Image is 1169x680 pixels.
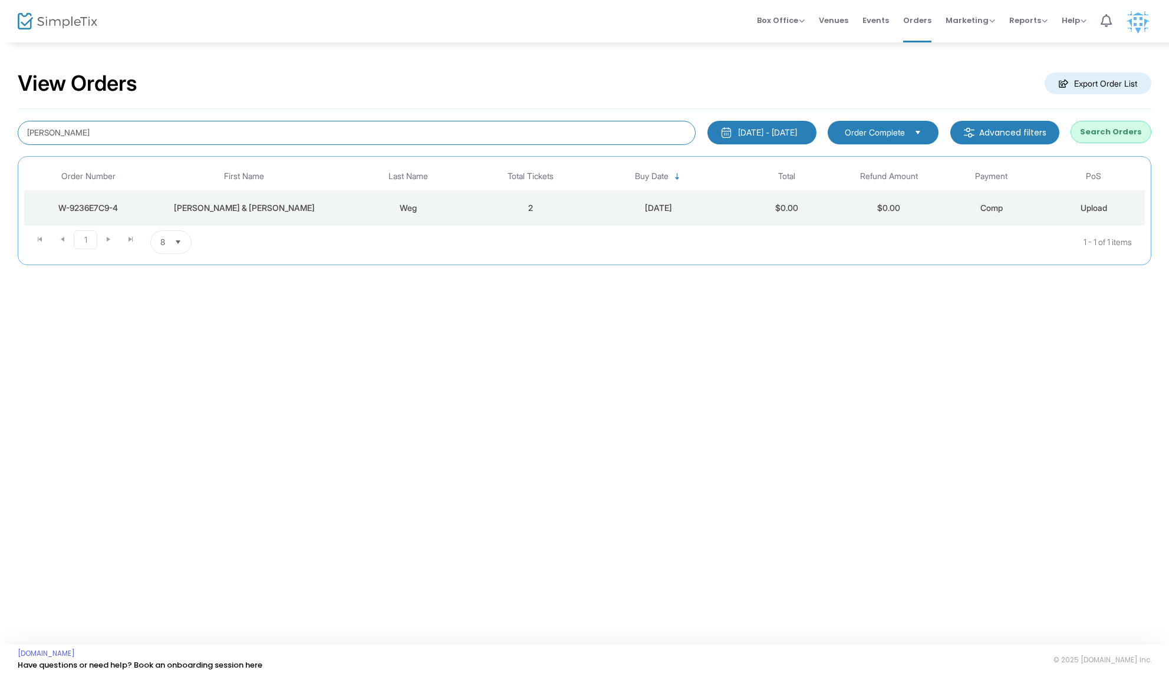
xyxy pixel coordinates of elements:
[975,171,1007,181] span: Payment
[585,202,732,214] div: 9/12/2025
[757,15,805,26] span: Box Office
[24,163,1145,226] div: Data table
[18,649,75,658] a: [DOMAIN_NAME]
[74,230,97,249] span: Page 1
[61,171,116,181] span: Order Number
[720,127,732,138] img: monthly
[980,203,1003,213] span: Comp
[18,121,696,145] input: Search by name, email, phone, order number, ip address, or last 4 digits of card
[1045,72,1151,94] m-button: Export Order List
[673,172,682,181] span: Sortable
[1053,655,1151,665] span: © 2025 [DOMAIN_NAME] Inc.
[910,126,926,139] button: Select
[1081,203,1107,213] span: Upload
[736,190,838,226] td: $0.00
[480,163,582,190] th: Total Tickets
[18,659,262,671] a: Have questions or need help? Book an onboarding session here
[1071,121,1151,143] button: Search Orders
[339,202,476,214] div: Weg
[170,231,186,253] button: Select
[946,15,995,26] span: Marketing
[738,127,797,138] div: [DATE] - [DATE]
[707,121,816,144] button: [DATE] - [DATE]
[903,5,931,35] span: Orders
[388,171,428,181] span: Last Name
[950,121,1059,144] m-button: Advanced filters
[736,163,838,190] th: Total
[819,5,848,35] span: Venues
[224,171,264,181] span: First Name
[480,190,582,226] td: 2
[862,5,889,35] span: Events
[1009,15,1048,26] span: Reports
[635,171,669,181] span: Buy Date
[963,127,975,138] img: filter
[155,202,333,214] div: Howard & Karlene
[160,236,165,248] span: 8
[309,230,1132,254] kendo-pager-info: 1 - 1 of 1 items
[838,190,940,226] td: $0.00
[1086,171,1101,181] span: PoS
[845,127,905,138] span: Order Complete
[838,163,940,190] th: Refund Amount
[18,71,137,97] h2: View Orders
[27,202,149,214] div: W-9236E7C9-4
[1062,15,1086,26] span: Help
